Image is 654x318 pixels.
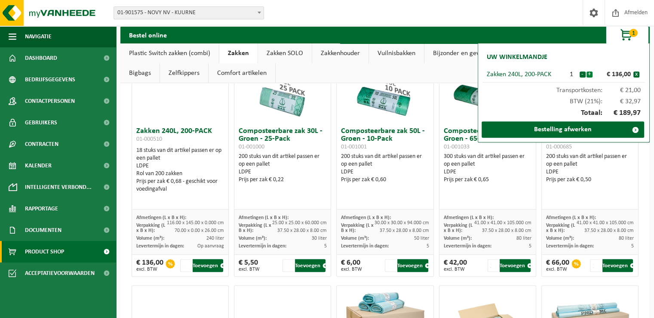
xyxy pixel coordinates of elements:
span: Levertermijn in dagen: [546,244,594,249]
span: Afmetingen (L x B x H): [341,215,391,220]
span: 5 [427,244,429,249]
span: Gebruikers [25,112,57,133]
a: Zakkenhouder [312,43,368,63]
div: LDPE [444,168,531,176]
span: 01-901575 - NOVY NV - KUURNE [114,6,264,19]
span: 01-001033 [444,144,470,150]
input: 1 [488,259,499,272]
span: Documenten [25,219,61,241]
a: Bestelling afwerken [482,121,644,138]
span: Afmetingen (L x B x H): [546,215,596,220]
a: Bijzonder en gevaarlijk afval [424,43,521,63]
span: excl. BTW [444,267,467,272]
span: 01-901575 - NOVY NV - KUURNE [114,7,264,19]
span: Afmetingen (L x B x H): [136,215,186,220]
span: 01-000685 [546,144,572,150]
span: Volume (m³): [239,236,267,241]
span: 240 liter [206,236,224,241]
div: Totaal: [482,105,645,121]
input: 1 [590,259,602,272]
span: 30 liter [311,236,326,241]
span: Afmetingen (L x B x H): [444,215,494,220]
div: Transportkosten: [482,83,645,94]
button: Toevoegen [193,259,223,272]
span: Contactpersonen [25,90,75,112]
span: 30.00 x 30.00 x 94.000 cm [375,220,429,225]
span: Dashboard [25,47,57,69]
input: 1 [282,259,294,272]
span: 37.50 x 28.00 x 8.00 cm [482,228,531,233]
span: Verpakking (L x B x H): [239,223,271,233]
button: Toevoegen [295,259,325,272]
button: - [580,71,586,77]
span: 50 liter [414,236,429,241]
span: 01-000510 [136,136,162,142]
div: LDPE [136,162,224,170]
button: x [633,71,639,77]
span: 5 [631,244,634,249]
div: Prijs per zak € 0,50 [546,176,634,184]
span: Volume (m³): [546,236,574,241]
div: 200 stuks van dit artikel passen er op een pallet [341,153,429,184]
span: Contracten [25,133,58,155]
div: € 136,00 [136,259,163,272]
span: 25.00 x 25.00 x 60.000 cm [272,220,326,225]
span: Verpakking (L x B x H): [341,223,374,233]
span: 37.50 x 28.00 x 8.00 cm [584,228,634,233]
div: Prijs per zak € 0,22 [239,176,326,184]
span: € 21,00 [602,87,641,94]
input: 1 [180,259,192,272]
button: Toevoegen [602,259,633,272]
span: Verpakking (L x B x H): [546,223,575,233]
button: Toevoegen [397,259,428,272]
span: 41.00 x 41.00 x 105.000 cm [474,220,531,225]
span: Verpakking (L x B x H): [136,223,165,233]
div: Prijs per zak € 0,60 [341,176,429,184]
h3: Zakken 240L, 200-PACK [136,127,224,145]
div: € 136,00 [595,71,633,78]
span: excl. BTW [546,267,569,272]
span: Volume (m³): [136,236,164,241]
span: 01-001000 [239,144,264,150]
div: BTW (21%): [482,94,645,105]
span: Afmetingen (L x B x H): [239,215,289,220]
span: 5 [324,244,326,249]
span: 37.50 x 28.00 x 8.00 cm [380,228,429,233]
span: Levertermijn in dagen: [239,244,286,249]
span: Acceptatievoorwaarden [25,262,95,284]
div: 18 stuks van dit artikel passen er op een pallet [136,147,224,193]
span: 01-001001 [341,144,367,150]
span: 37.50 x 28.00 x 8.00 cm [277,228,326,233]
span: Verpakking (L x B x H): [444,223,473,233]
h2: Uw winkelmandje [482,48,552,67]
span: 41.00 x 41.00 x 105.000 cm [577,220,634,225]
span: Product Shop [25,241,64,262]
span: 80 liter [516,236,531,241]
div: LDPE [341,168,429,176]
a: Plastic Switch zakken (combi) [120,43,219,63]
span: 5 [529,244,531,249]
span: € 189,97 [602,109,641,117]
span: Rapportage [25,198,58,219]
div: 200 stuks van dit artikel passen er op een pallet [239,153,326,184]
span: Op aanvraag [197,244,224,249]
span: 70.00 x 0.00 x 26.00 cm [175,228,224,233]
a: Zakken [219,43,258,63]
div: 200 stuks van dit artikel passen er op een pallet [546,153,634,184]
span: 116.00 x 145.00 x 0.000 cm [167,220,224,225]
span: excl. BTW [136,267,163,272]
span: Intelligente verbond... [25,176,92,198]
button: + [586,71,593,77]
div: € 5,50 [239,259,260,272]
a: Bigbags [120,63,160,83]
h2: Bestel online [120,26,175,43]
span: Levertermijn in dagen: [444,244,491,249]
span: Volume (m³): [444,236,472,241]
a: Zakken SOLO [258,43,312,63]
div: € 42,00 [444,259,467,272]
div: Prijs per zak € 0,68 - geschikt voor voedingafval [136,178,224,193]
span: 1 [629,29,638,37]
h3: Composteerbare zak 50L - Groen - 10-Pack [341,127,429,151]
span: € 32,97 [602,98,641,105]
div: LDPE [546,168,634,176]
